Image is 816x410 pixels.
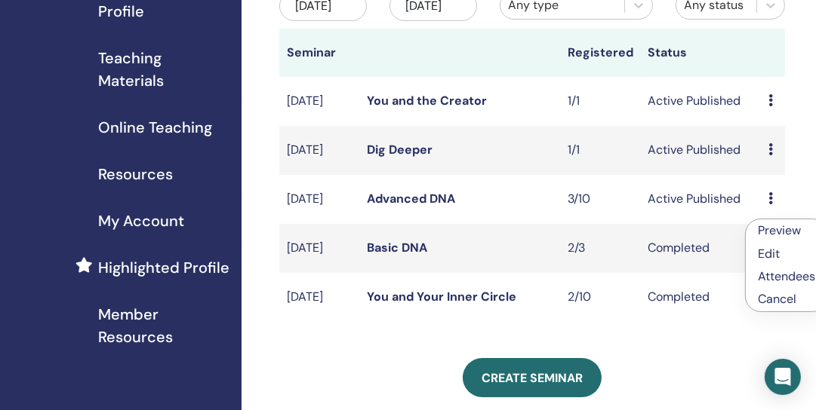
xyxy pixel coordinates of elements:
span: My Account [98,210,184,232]
td: 2/10 [560,273,640,322]
td: [DATE] [279,224,359,273]
th: Registered [560,29,640,77]
span: Teaching Materials [98,47,229,92]
span: Online Teaching [98,116,212,139]
a: Create seminar [463,358,602,397]
td: [DATE] [279,273,359,322]
a: Attendees [758,268,815,284]
a: Basic DNA [367,240,427,255]
td: Active Published [641,77,762,126]
span: Highlighted Profile [98,256,229,279]
a: You and Your Inner Circle [367,289,516,304]
span: Resources [98,163,173,185]
td: [DATE] [279,126,359,175]
th: Seminar [279,29,359,77]
div: Open Intercom Messenger [765,359,801,395]
a: Preview [758,222,801,238]
a: Advanced DNA [367,191,455,207]
td: 1/1 [560,77,640,126]
p: Cancel [758,290,815,308]
td: [DATE] [279,77,359,126]
td: Active Published [641,175,762,224]
th: Status [641,29,762,77]
a: You and the Creator [367,93,487,109]
a: Dig Deeper [367,142,433,158]
td: Active Published [641,126,762,175]
td: 2/3 [560,224,640,273]
td: 3/10 [560,175,640,224]
td: Completed [641,224,762,273]
td: [DATE] [279,175,359,224]
td: 1/1 [560,126,640,175]
span: Create seminar [482,370,583,386]
span: Member Resources [98,303,229,348]
td: Completed [641,273,762,322]
a: Edit [758,246,780,262]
